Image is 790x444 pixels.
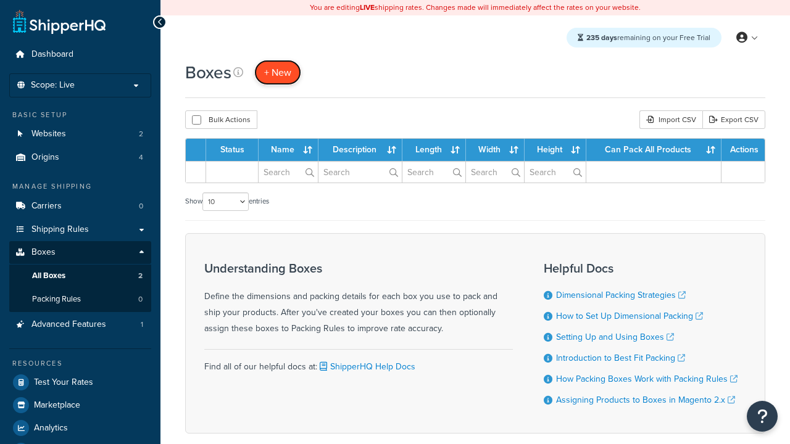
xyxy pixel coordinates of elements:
span: Carriers [31,201,62,212]
h3: Understanding Boxes [204,261,513,275]
li: Advanced Features [9,313,151,336]
th: Width [466,139,524,161]
span: + New [264,65,291,80]
a: Advanced Features 1 [9,313,151,336]
a: Introduction to Best Fit Packing [556,351,685,364]
div: Basic Setup [9,110,151,120]
li: Websites [9,123,151,146]
a: All Boxes 2 [9,265,151,287]
div: Manage Shipping [9,181,151,192]
span: 4 [139,152,143,163]
th: Can Pack All Products [586,139,721,161]
span: Origins [31,152,59,163]
input: Search [259,162,318,183]
h1: Boxes [185,60,231,84]
th: Height [525,139,586,161]
div: Import CSV [639,110,702,129]
div: Define the dimensions and packing details for each box you use to pack and ship your products. Af... [204,261,513,337]
span: Dashboard [31,49,73,60]
span: Packing Rules [32,294,81,305]
span: Scope: Live [31,80,75,91]
a: ShipperHQ Help Docs [317,360,415,373]
a: Analytics [9,417,151,439]
li: Packing Rules [9,288,151,311]
a: Test Your Rates [9,371,151,393]
li: Boxes [9,241,151,311]
th: Description [318,139,402,161]
span: 0 [138,294,143,305]
span: Shipping Rules [31,224,89,235]
span: Advanced Features [31,319,106,330]
input: Search [466,162,523,183]
a: Setting Up and Using Boxes [556,331,674,343]
div: Resources [9,358,151,369]
a: How to Set Up Dimensional Packing [556,310,703,323]
label: Show entries [185,192,269,211]
th: Name [259,139,318,161]
button: Bulk Actions [185,110,257,129]
a: Dimensional Packing Strategies [556,289,686,302]
a: Packing Rules 0 [9,288,151,311]
strong: 235 days [586,32,617,43]
a: Marketplace [9,394,151,416]
span: 1 [141,319,143,330]
button: Open Resource Center [747,401,778,432]
input: Search [402,162,465,183]
h3: Helpful Docs [544,261,738,275]
th: Actions [721,139,765,161]
span: Boxes [31,247,56,258]
a: Websites 2 [9,123,151,146]
span: 0 [139,201,143,212]
div: remaining on your Free Trial [567,28,721,47]
a: ShipperHQ Home [13,9,106,34]
th: Length [402,139,466,161]
span: Analytics [34,423,68,434]
span: Test Your Rates [34,377,93,388]
b: LIVE [360,2,375,13]
span: 2 [138,271,143,281]
li: All Boxes [9,265,151,287]
a: Dashboard [9,43,151,66]
div: Find all of our helpful docs at: [204,349,513,375]
th: Status [206,139,259,161]
a: Origins 4 [9,146,151,169]
li: Carriers [9,195,151,218]
span: 2 [139,129,143,139]
a: Shipping Rules [9,218,151,241]
a: Export CSV [702,110,765,129]
a: Assigning Products to Boxes in Magento 2.x [556,393,735,406]
a: Boxes [9,241,151,264]
select: Showentries [202,192,249,211]
span: Websites [31,129,66,139]
span: Marketplace [34,400,80,411]
span: All Boxes [32,271,65,281]
a: How Packing Boxes Work with Packing Rules [556,372,738,385]
li: Origins [9,146,151,169]
a: Carriers 0 [9,195,151,218]
input: Search [318,162,402,183]
input: Search [525,162,586,183]
a: + New [254,60,301,85]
